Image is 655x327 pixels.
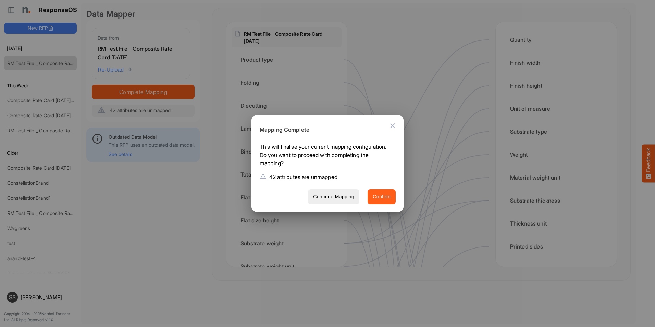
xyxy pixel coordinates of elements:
p: This will finalise your current mapping configuration. Do you want to proceed with completing the... [260,143,390,170]
span: Confirm [373,193,391,201]
button: Close dialog [384,118,401,134]
span: Continue Mapping [313,193,354,201]
p: 42 attributes are unmapped [269,173,337,181]
button: Continue Mapping [308,189,359,205]
button: Confirm [368,189,396,205]
h6: Mapping Complete [260,125,390,134]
